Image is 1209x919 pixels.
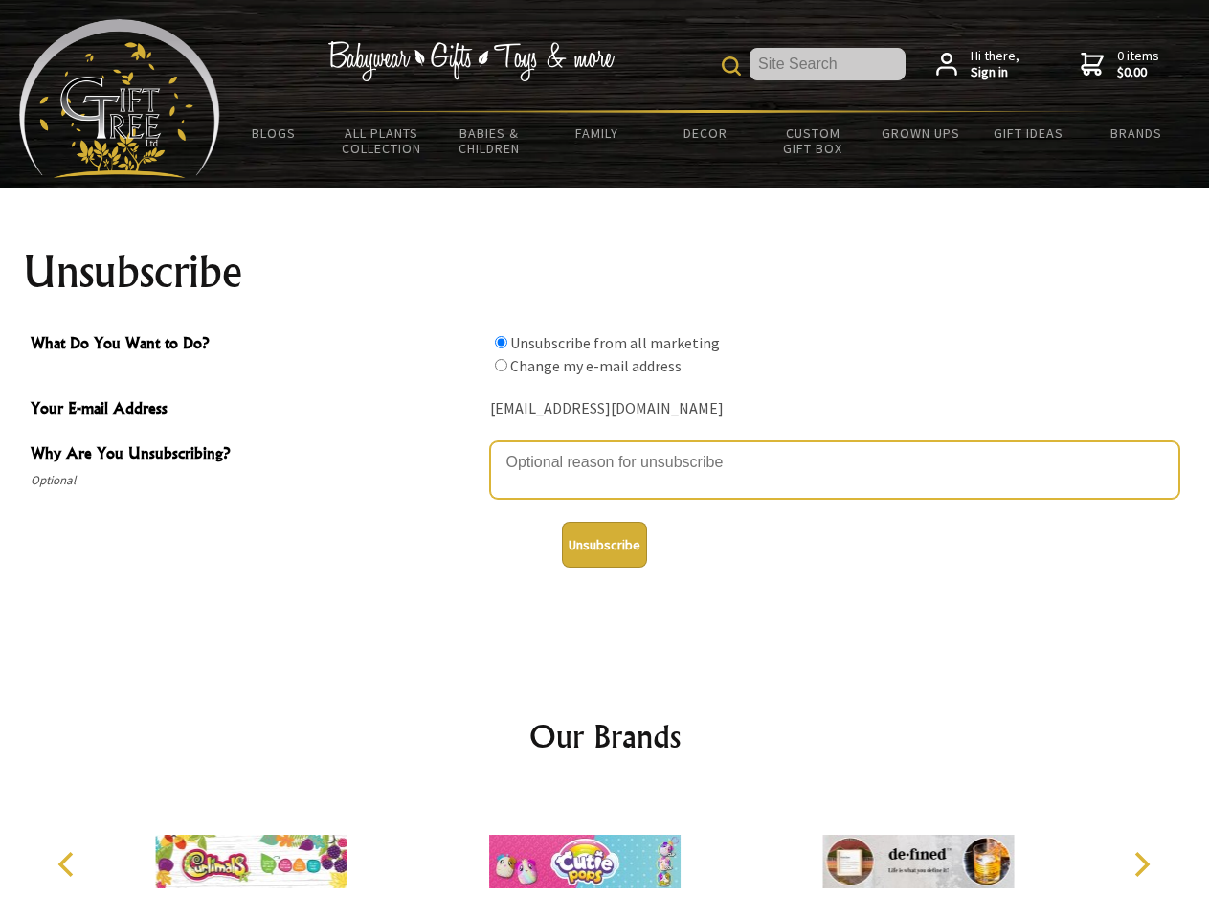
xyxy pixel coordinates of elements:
span: What Do You Want to Do? [31,331,481,359]
button: Previous [48,843,90,885]
div: [EMAIL_ADDRESS][DOMAIN_NAME] [490,394,1179,424]
span: Hi there, [971,48,1019,81]
span: Your E-mail Address [31,396,481,424]
input: Site Search [750,48,906,80]
textarea: Why Are You Unsubscribing? [490,441,1179,499]
a: Family [544,113,652,153]
a: Hi there,Sign in [936,48,1019,81]
strong: Sign in [971,64,1019,81]
a: All Plants Collection [328,113,437,168]
h1: Unsubscribe [23,249,1187,295]
button: Unsubscribe [562,522,647,568]
h2: Our Brands [38,713,1172,759]
label: Change my e-mail address [510,356,682,375]
strong: $0.00 [1117,64,1159,81]
img: product search [722,56,741,76]
a: Brands [1083,113,1191,153]
a: Grown Ups [866,113,974,153]
a: BLOGS [220,113,328,153]
button: Next [1120,843,1162,885]
label: Unsubscribe from all marketing [510,333,720,352]
img: Babyware - Gifts - Toys and more... [19,19,220,178]
span: 0 items [1117,47,1159,81]
input: What Do You Want to Do? [495,359,507,371]
a: Babies & Children [436,113,544,168]
a: 0 items$0.00 [1081,48,1159,81]
a: Gift Ideas [974,113,1083,153]
a: Decor [651,113,759,153]
span: Optional [31,469,481,492]
a: Custom Gift Box [759,113,867,168]
span: Why Are You Unsubscribing? [31,441,481,469]
img: Babywear - Gifts - Toys & more [327,41,615,81]
input: What Do You Want to Do? [495,336,507,348]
